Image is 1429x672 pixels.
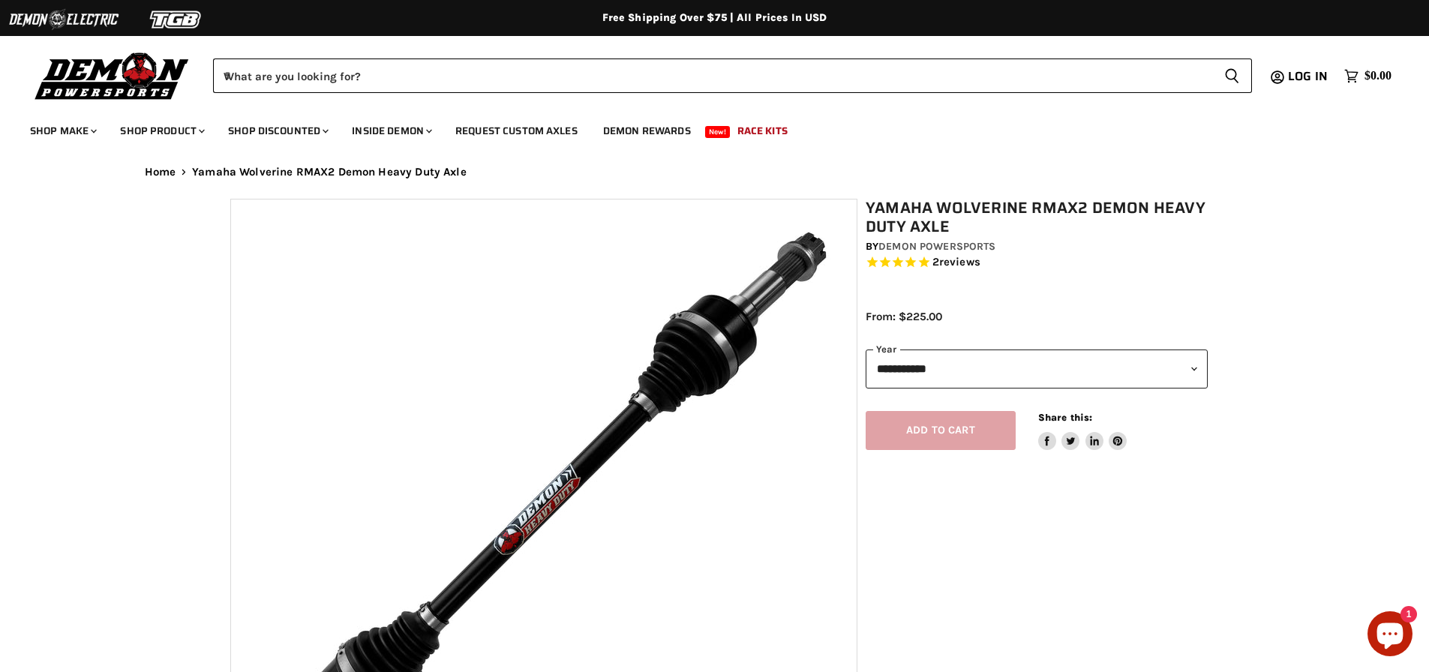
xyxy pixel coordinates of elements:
span: From: $225.00 [866,310,942,323]
span: reviews [939,256,980,269]
img: Demon Powersports [30,49,194,102]
select: year [866,349,1208,388]
aside: Share this: [1038,411,1127,451]
a: $0.00 [1337,65,1399,87]
a: Home [145,166,176,178]
div: by [866,238,1208,255]
form: Product [213,58,1252,93]
span: Share this: [1038,412,1092,423]
span: Log in [1288,67,1328,85]
span: $0.00 [1364,69,1391,83]
span: Yamaha Wolverine RMAX2 Demon Heavy Duty Axle [192,166,467,178]
a: Shop Product [109,115,214,146]
inbox-online-store-chat: Shopify online store chat [1363,611,1417,660]
button: Search [1212,58,1252,93]
a: Demon Powersports [878,240,995,253]
a: Shop Discounted [217,115,338,146]
a: Shop Make [19,115,106,146]
img: Demon Electric Logo 2 [8,5,120,34]
span: 2 reviews [932,256,980,269]
a: Inside Demon [341,115,441,146]
span: Rated 5.0 out of 5 stars 2 reviews [866,255,1208,271]
a: Log in [1281,70,1337,83]
h1: Yamaha Wolverine RMAX2 Demon Heavy Duty Axle [866,199,1208,236]
span: New! [705,126,731,138]
ul: Main menu [19,109,1388,146]
img: TGB Logo 2 [120,5,233,34]
input: When autocomplete results are available use up and down arrows to review and enter to select [213,58,1212,93]
a: Demon Rewards [592,115,702,146]
a: Race Kits [726,115,799,146]
nav: Breadcrumbs [115,166,1315,178]
div: Free Shipping Over $75 | All Prices In USD [115,11,1315,25]
a: Request Custom Axles [444,115,589,146]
